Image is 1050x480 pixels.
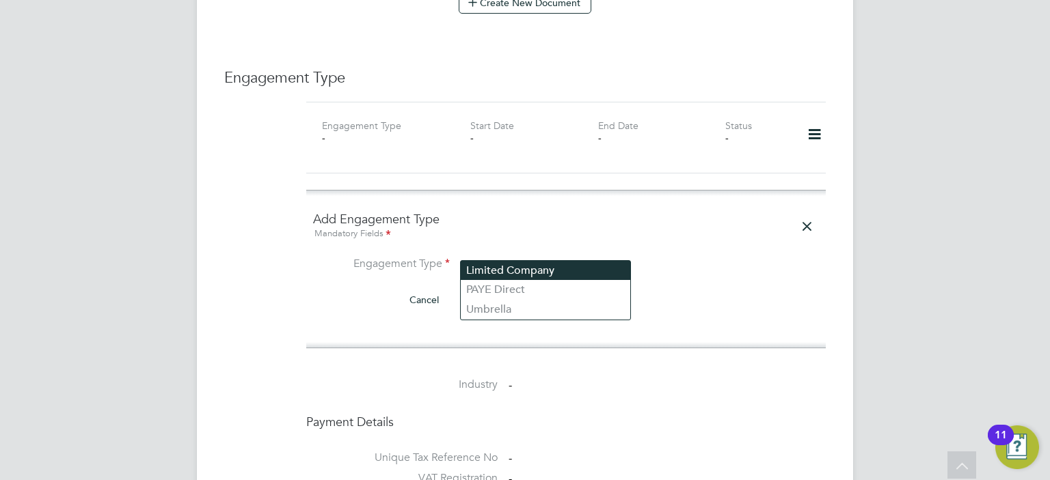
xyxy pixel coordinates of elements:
[995,435,1007,453] div: 11
[224,68,826,88] h3: Engagement Type
[725,132,789,144] div: -
[509,451,512,465] span: -
[306,378,498,392] label: Industry
[470,119,514,132] label: Start Date
[313,257,450,271] label: Engagement Type
[995,425,1039,469] button: Open Resource Center, 11 new notifications
[509,378,512,392] span: -
[725,119,752,132] label: Status
[322,119,401,132] label: Engagement Type
[598,132,725,144] div: -
[313,211,819,242] h4: Add Engagement Type
[461,300,630,320] li: Umbrella
[461,280,630,300] li: PAYE Direct
[598,119,638,132] label: End Date
[461,261,630,281] li: Limited Company
[306,414,826,429] h4: Payment Details
[399,289,450,311] button: Cancel
[313,227,819,242] div: Mandatory Fields
[461,256,630,275] input: Select one
[470,132,597,144] div: -
[306,451,498,465] label: Unique Tax Reference No
[322,132,449,144] div: -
